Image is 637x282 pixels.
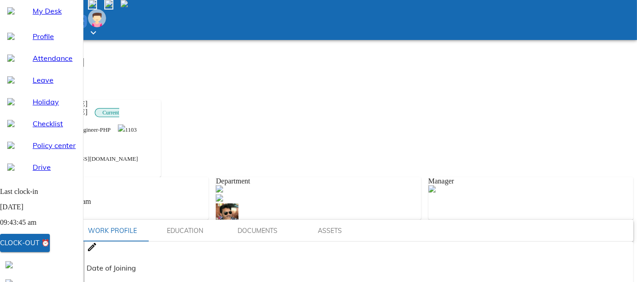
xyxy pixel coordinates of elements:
[428,185,436,193] img: defaultEmp.0e2b4d71.svg
[318,225,342,237] span: Assets
[30,153,138,163] div: Email id
[216,203,421,228] div: Pankaj Khairnar
[216,177,250,185] span: Department
[88,225,137,237] span: Work Profile
[118,124,137,134] div: Employee code
[125,126,137,133] span: 1103
[238,225,277,237] span: Documents
[37,155,138,162] span: [EMAIL_ADDRESS][DOMAIN_NAME]
[30,108,119,125] span: Current employee
[216,194,223,202] img: defaultEmp.0e2b4d71.svg
[216,185,421,194] div: Amit Jagtap
[216,185,223,193] img: defaultEmp.0e2b4d71.svg
[4,198,91,205] span: 😎 You are a one person team
[428,177,454,185] span: Manager
[167,225,203,237] span: Education
[87,263,136,272] span: Date of Joining
[88,9,106,27] img: Employee
[428,185,633,194] div: Meghna Shah
[216,203,238,226] img: bdf267a1-ce38-4ee1-9b61-d662d8d19dff.jpg
[216,194,421,203] div: Meghna Shah
[118,124,125,132] img: emp-id-16px.136c2768.svg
